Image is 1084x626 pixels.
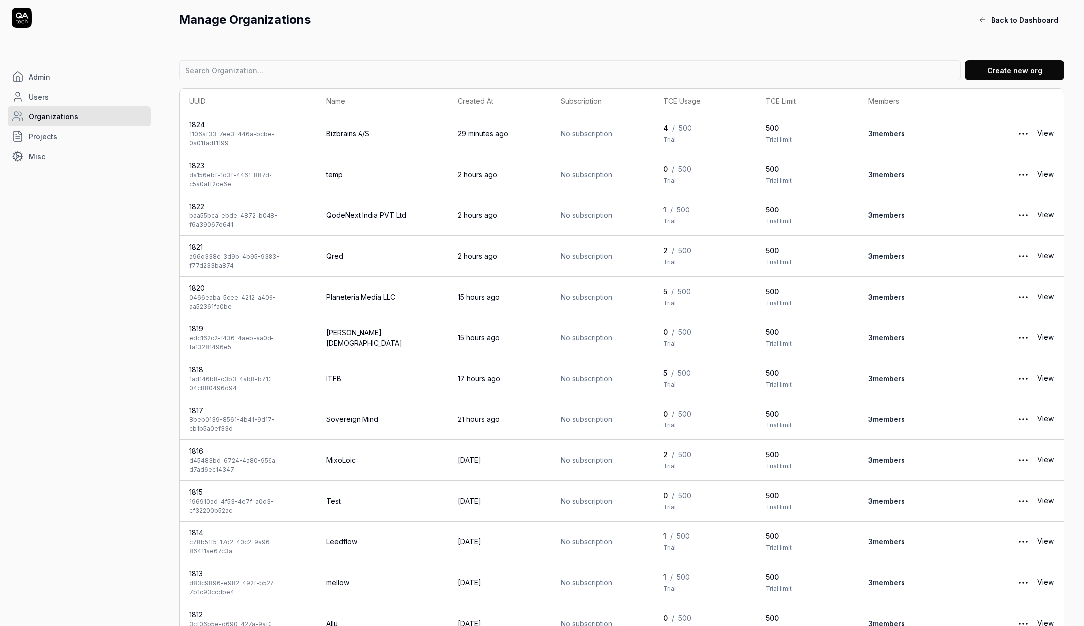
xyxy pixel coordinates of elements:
span: 500 [766,286,848,297]
div: 1823 [189,160,306,171]
span: Trial [663,462,746,471]
span: 0 [663,327,668,337]
a: 3members [868,456,905,464]
span: 500 [677,205,690,215]
a: View [1037,287,1054,307]
td: temp [316,154,448,195]
div: 1824 [189,119,306,130]
span: 0 [663,490,668,501]
a: View [1037,491,1054,511]
td: [PERSON_NAME][DEMOGRAPHIC_DATA] [316,317,448,358]
div: 1812 [189,609,306,620]
span: 500 [766,449,848,460]
span: s [901,497,905,505]
span: 500 [678,449,691,460]
div: 196910ad-4f53-4e7f-a0d3-cf32200b52ac [189,497,306,515]
div: 0466eaba-5cee-4212-a406-aa52361fa0be [189,293,306,311]
td: Test [316,481,448,522]
span: 500 [766,327,848,337]
a: 3members [868,578,905,587]
th: Name [316,89,448,113]
span: Trial [663,503,746,512]
span: No subscription [561,373,643,384]
span: / [672,613,674,623]
span: s [901,578,905,587]
span: / [672,409,674,419]
div: 1106af33-7ee3-446a-bcbe-0a01fadf1199 [189,130,306,148]
span: s [901,170,905,179]
span: s [901,374,905,383]
span: / [672,449,674,460]
span: s [901,415,905,423]
a: 3members [868,252,905,260]
span: Trial limit [766,380,848,389]
a: View [1037,532,1054,552]
span: 500 [766,123,848,133]
span: 5 [663,368,667,378]
div: 1822 [189,201,306,211]
span: / [670,572,673,582]
a: View [1037,206,1054,225]
div: 1819 [189,323,306,334]
a: View [1037,573,1054,593]
span: No subscription [561,496,643,506]
th: Created At [448,89,550,113]
span: 1 [663,205,666,215]
span: No subscription [561,251,643,261]
time: [DATE] [458,578,481,587]
a: View [1037,450,1054,470]
span: 4 [663,123,668,133]
span: No subscription [561,455,643,465]
time: [DATE] [458,456,481,464]
span: 500 [766,164,848,174]
span: No subscription [561,169,643,180]
span: / [672,327,674,337]
span: Trial limit [766,339,848,348]
td: Bizbrains A/S [316,113,448,154]
span: No subscription [561,128,643,139]
span: s [901,456,905,464]
a: 3members [868,293,905,301]
span: / [672,123,675,133]
span: Trial limit [766,258,848,267]
button: Back to Dashboard [972,10,1064,30]
span: Back to Dashboard [991,15,1058,25]
span: Trial limit [766,503,848,512]
div: 8beb0139-8561-4b41-9d17-cb1b5a0ef33d [189,416,306,433]
span: 500 [679,123,692,133]
span: 500 [678,613,691,623]
span: Trial [663,584,746,593]
span: 500 [766,572,848,582]
time: 2 hours ago [458,170,497,179]
span: s [901,252,905,260]
div: edc162c2-f436-4aeb-aa0d-fa13281496e5 [189,334,306,352]
span: No subscription [561,292,643,302]
a: View [1037,369,1054,389]
div: 1813 [189,568,306,579]
span: 500 [766,205,848,215]
div: da156ebf-1d3f-4461-887d-c5a0aff2ce6e [189,171,306,189]
span: Organizations [29,111,78,122]
td: ITFB [316,358,448,399]
span: / [672,164,674,174]
time: 17 hours ago [458,374,500,383]
a: View [1037,410,1054,429]
a: View [1037,165,1054,185]
th: UUID [180,89,316,113]
td: mellow [316,562,448,603]
span: s [901,129,905,138]
span: Trial [663,176,746,185]
span: 1 [663,572,666,582]
span: Trial limit [766,135,848,144]
span: Admin [29,72,50,82]
div: 1821 [189,242,306,252]
div: 1ad146b8-c3b3-4ab8-b713-04c880496d94 [189,375,306,393]
a: Create new org [965,60,1064,80]
span: Projects [29,131,57,142]
span: No subscription [561,210,643,220]
span: 0 [663,613,668,623]
span: s [901,211,905,219]
span: s [901,333,905,342]
span: Trial limit [766,299,848,308]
